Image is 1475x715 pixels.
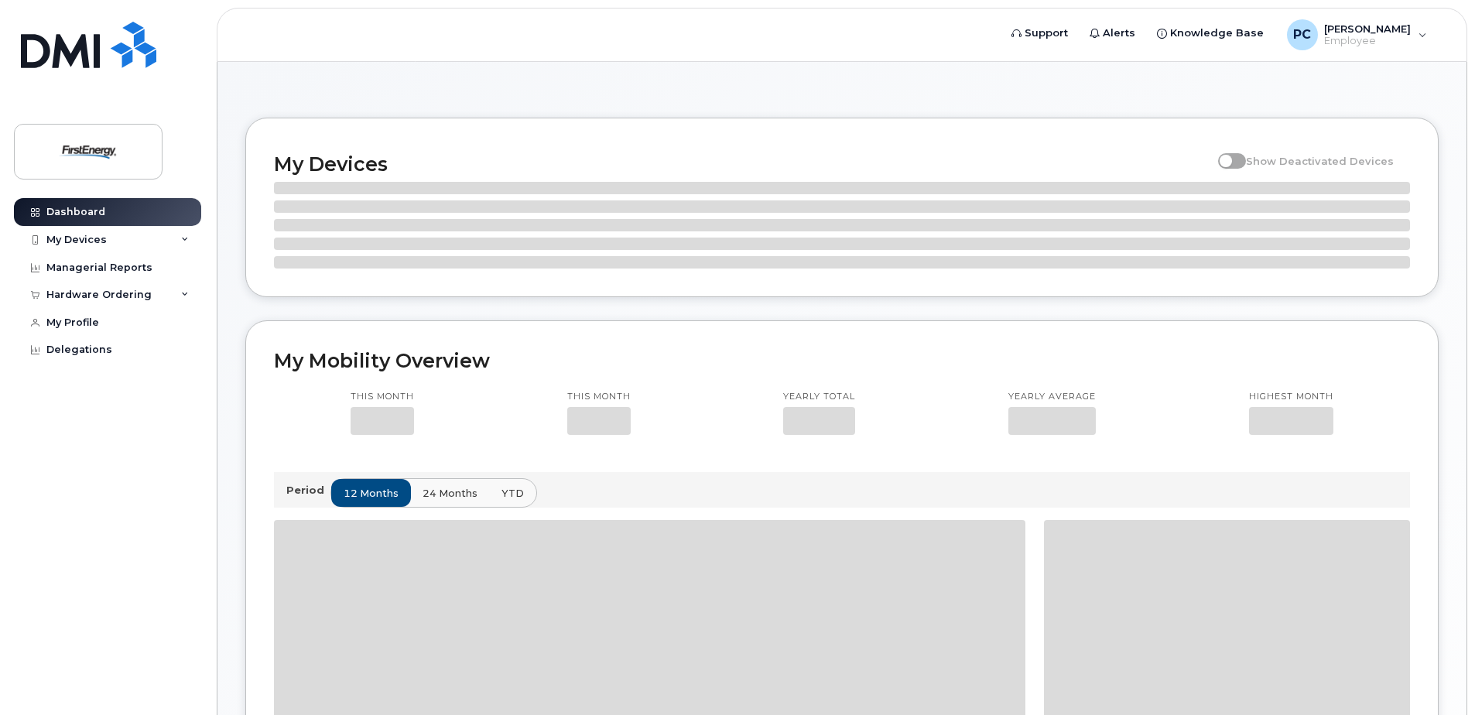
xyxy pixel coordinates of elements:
span: Show Deactivated Devices [1246,155,1394,167]
h2: My Devices [274,152,1210,176]
p: This month [567,391,631,403]
span: 24 months [423,486,477,501]
span: YTD [501,486,524,501]
p: Yearly total [783,391,855,403]
p: Yearly average [1008,391,1096,403]
h2: My Mobility Overview [274,349,1410,372]
p: Period [286,483,330,498]
p: This month [351,391,414,403]
input: Show Deactivated Devices [1218,146,1230,159]
p: Highest month [1249,391,1333,403]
